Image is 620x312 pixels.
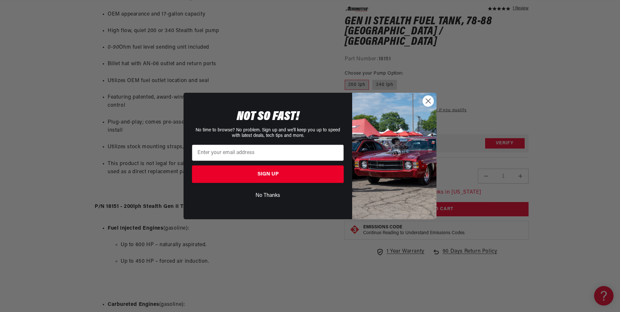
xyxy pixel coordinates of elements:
button: Close dialog [423,95,434,107]
span: NOT SO FAST! [237,110,299,123]
button: SIGN UP [192,165,344,183]
img: 85cdd541-2605-488b-b08c-a5ee7b438a35.jpeg [352,93,436,219]
span: No time to browse? No problem. Sign up and we'll keep you up to speed with latest deals, tech tip... [196,128,340,138]
button: No Thanks [192,189,344,202]
input: Enter your email address [192,145,344,161]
